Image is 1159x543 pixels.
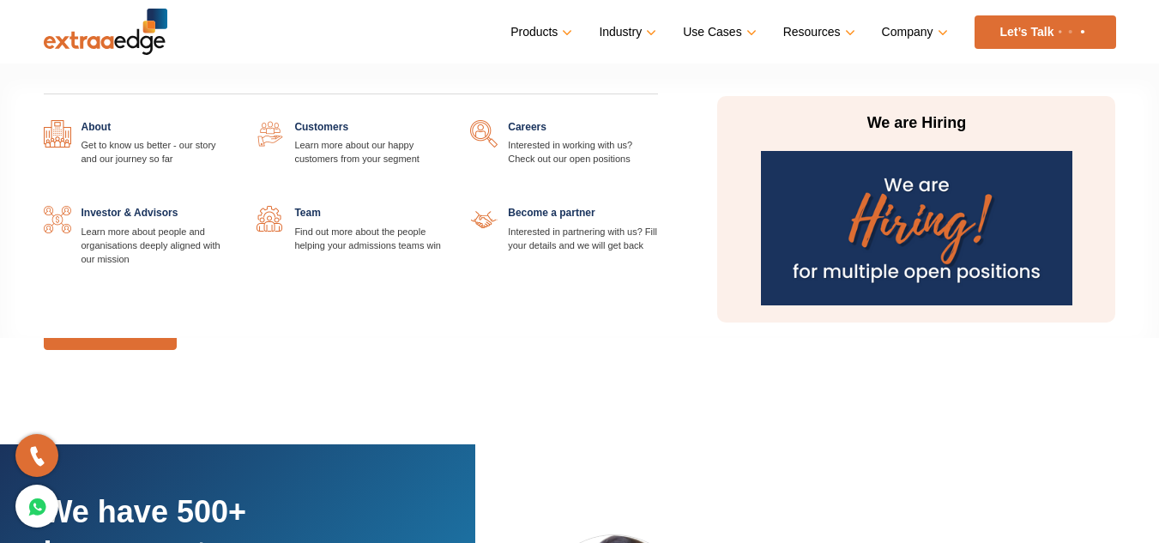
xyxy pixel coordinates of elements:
a: Products [510,20,569,45]
a: Company [882,20,945,45]
a: Use Cases [683,20,752,45]
p: We are Hiring [755,113,1078,134]
a: Industry [599,20,653,45]
a: Let’s Talk [975,15,1116,49]
a: Resources [783,20,852,45]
